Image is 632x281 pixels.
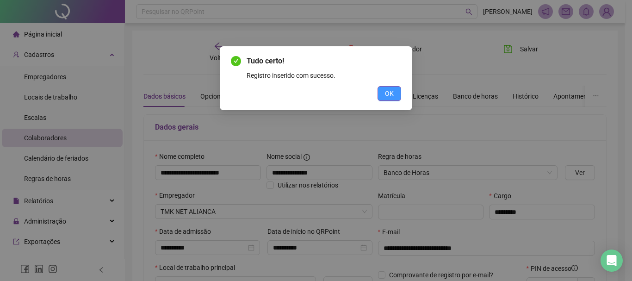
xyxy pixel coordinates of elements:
[601,250,623,272] div: Open Intercom Messenger
[378,86,401,101] button: OK
[385,88,394,99] span: OK
[247,72,335,79] span: Registro inserido com sucesso.
[247,56,284,65] span: Tudo certo!
[231,56,241,66] span: check-circle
